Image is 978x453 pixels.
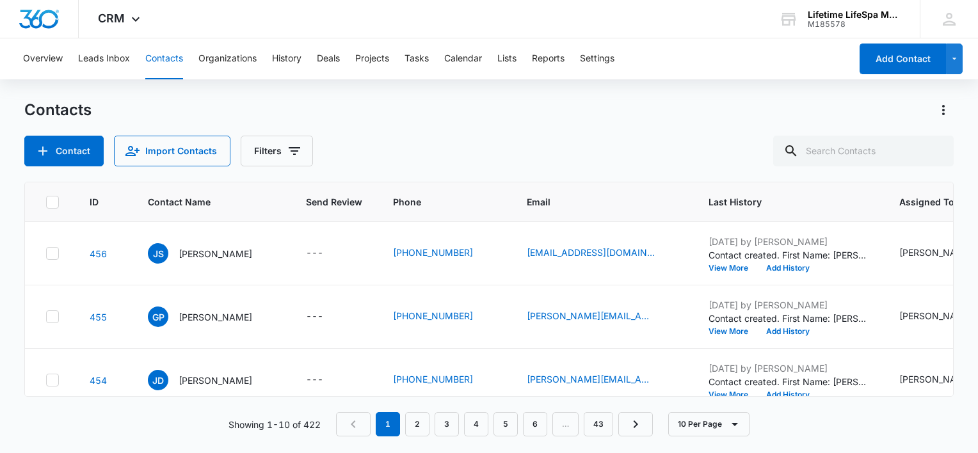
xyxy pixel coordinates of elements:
[179,374,252,387] p: [PERSON_NAME]
[376,412,400,436] em: 1
[148,306,168,327] span: GP
[23,38,63,79] button: Overview
[90,312,107,322] a: Navigate to contact details page for Gretchen Padget
[709,195,850,209] span: Last History
[336,412,653,436] nav: Pagination
[148,243,168,264] span: JS
[709,391,757,399] button: View More
[306,309,346,324] div: Send Review - - Select to Edit Field
[899,372,973,386] div: [PERSON_NAME]
[393,372,496,388] div: Phone - (952) 994-3378 - Select to Edit Field
[773,136,954,166] input: Search Contacts
[393,246,496,261] div: Phone - (612) 245-8237 - Select to Edit Field
[90,195,99,209] span: ID
[527,309,678,324] div: Email - gretchen.padget@gmail.com - Select to Edit Field
[709,312,869,325] p: Contact created. First Name: [PERSON_NAME] Last Name: [PERSON_NAME] Phone: [PHONE_NUMBER] Email: ...
[757,328,819,335] button: Add History
[24,100,92,120] h1: Contacts
[145,38,183,79] button: Contacts
[584,412,613,436] a: Page 43
[148,195,257,209] span: Contact Name
[523,412,547,436] a: Page 6
[148,306,275,327] div: Contact Name - Gretchen Padget - Select to Edit Field
[527,372,655,386] a: [PERSON_NAME][EMAIL_ADDRESS][DOMAIN_NAME]
[532,38,565,79] button: Reports
[580,38,614,79] button: Settings
[306,246,323,261] div: ---
[709,362,869,375] p: [DATE] by [PERSON_NAME]
[757,391,819,399] button: Add History
[527,246,678,261] div: Email - jsyfko@lt.life - Select to Edit Field
[709,328,757,335] button: View More
[24,136,104,166] button: Add Contact
[464,412,488,436] a: Page 4
[709,235,869,248] p: [DATE] by [PERSON_NAME]
[198,38,257,79] button: Organizations
[709,298,869,312] p: [DATE] by [PERSON_NAME]
[393,372,473,386] a: [PHONE_NUMBER]
[355,38,389,79] button: Projects
[179,247,252,260] p: [PERSON_NAME]
[933,100,954,120] button: Actions
[114,136,230,166] button: Import Contacts
[393,246,473,259] a: [PHONE_NUMBER]
[306,195,362,209] span: Send Review
[709,375,869,388] p: Contact created. First Name: [PERSON_NAME] Last Name: [PERSON_NAME] Phone: [PHONE_NUMBER] Email: ...
[148,370,275,390] div: Contact Name - Jodi Daggett - Select to Edit Field
[668,412,750,436] button: 10 Per Page
[435,412,459,436] a: Page 3
[757,264,819,272] button: Add History
[148,243,275,264] div: Contact Name - Jessie Syfko - Select to Edit Field
[527,309,655,322] a: [PERSON_NAME][EMAIL_ADDRESS][PERSON_NAME][DOMAIN_NAME]
[98,12,125,25] span: CRM
[618,412,653,436] a: Next Page
[179,310,252,324] p: [PERSON_NAME]
[444,38,482,79] button: Calendar
[306,309,323,324] div: ---
[493,412,518,436] a: Page 5
[808,20,901,29] div: account id
[148,370,168,390] span: JD
[272,38,301,79] button: History
[306,372,346,388] div: Send Review - - Select to Edit Field
[405,38,429,79] button: Tasks
[90,248,107,259] a: Navigate to contact details page for Jessie Syfko
[860,44,946,74] button: Add Contact
[709,248,869,262] p: Contact created. First Name: [PERSON_NAME] Last Name: [PERSON_NAME] Phone: [PHONE_NUMBER] Email: ...
[527,246,655,259] a: [EMAIL_ADDRESS][DOMAIN_NAME]
[899,309,973,322] div: [PERSON_NAME]
[709,264,757,272] button: View More
[317,38,340,79] button: Deals
[90,375,107,386] a: Navigate to contact details page for Jodi Daggett
[808,10,901,20] div: account name
[241,136,313,166] button: Filters
[393,309,473,322] a: [PHONE_NUMBER]
[306,372,323,388] div: ---
[228,418,321,431] p: Showing 1-10 of 422
[899,246,973,259] div: [PERSON_NAME]
[78,38,130,79] button: Leads Inbox
[405,412,429,436] a: Page 2
[527,195,659,209] span: Email
[393,195,477,209] span: Phone
[306,246,346,261] div: Send Review - - Select to Edit Field
[899,195,977,209] span: Assigned To
[393,309,496,324] div: Phone - (612) 239-4013 - Select to Edit Field
[497,38,517,79] button: Lists
[527,372,678,388] div: Email - jodi@gbihomes.com - Select to Edit Field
